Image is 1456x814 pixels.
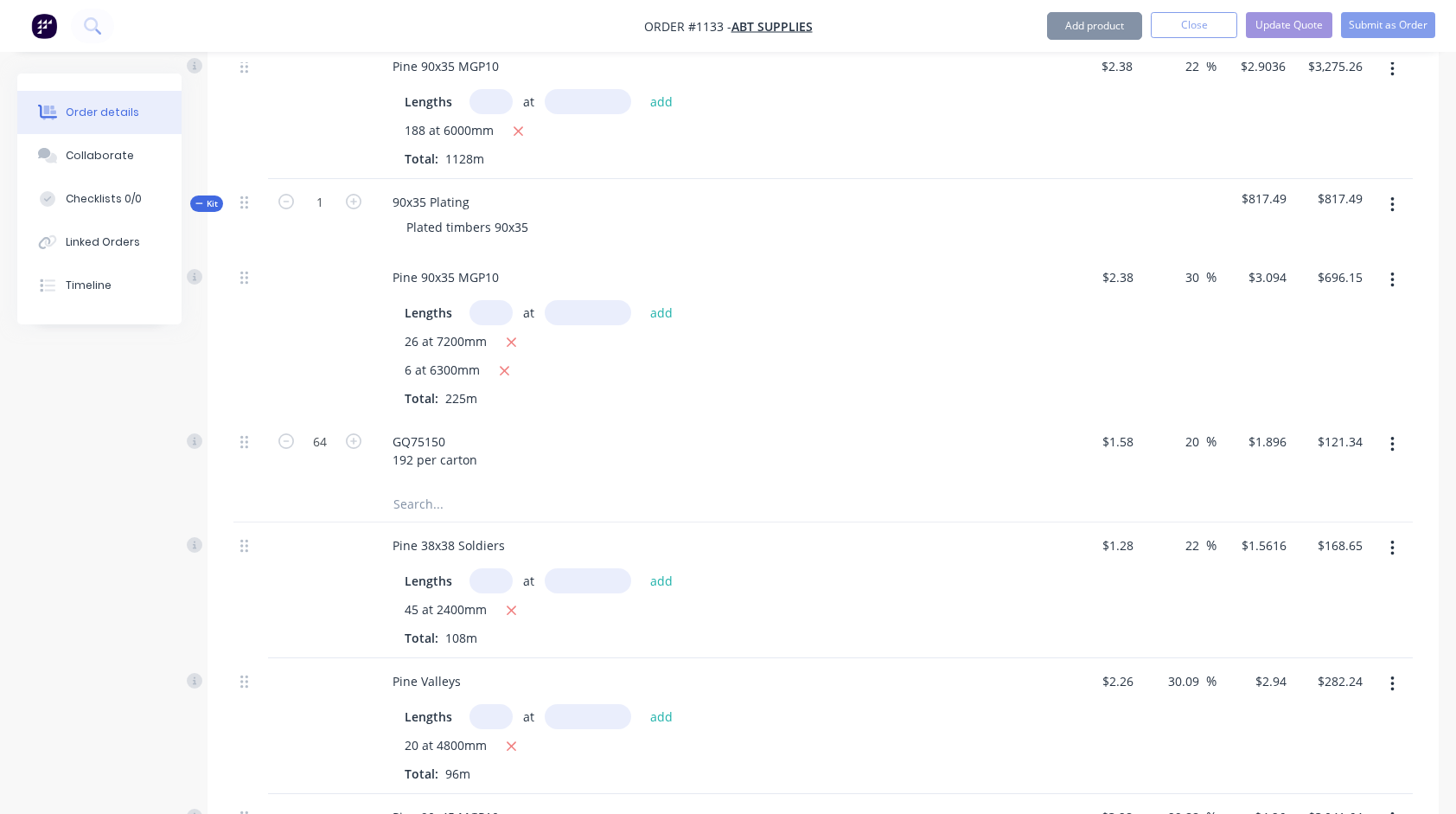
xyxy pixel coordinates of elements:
span: 45 at 2400mm [405,600,487,622]
button: Close [1151,12,1237,38]
span: % [1206,671,1217,691]
span: % [1206,56,1217,76]
span: 1128m [438,151,491,167]
div: Checklists 0/0 [66,191,142,207]
div: Pine 38x38 Soldiers [379,533,519,558]
span: 6 at 6300mm [405,361,480,382]
button: Checklists 0/0 [17,177,182,221]
a: ABT Supplies [731,18,813,35]
span: % [1206,535,1217,555]
button: add [642,300,682,324]
span: 26 at 7200mm [405,332,487,354]
div: GQ75150 192 per carton [379,429,491,472]
button: add [642,568,682,592]
span: Lengths [405,93,452,111]
span: Total: [405,151,438,167]
input: Search... [393,487,738,522]
button: Submit as Order [1341,12,1435,38]
span: Total: [405,390,438,407]
span: Lengths [405,304,452,322]
div: Timeline [66,278,112,293]
span: % [1206,432,1217,452]
span: 188 at 6000mm [405,121,494,143]
button: Add product [1047,12,1142,40]
span: at [523,93,534,111]
button: add [642,704,682,727]
span: 96m [438,766,477,782]
div: Order details [66,105,139,120]
button: Collaborate [17,134,182,177]
button: Linked Orders [17,221,182,264]
button: add [642,89,682,112]
span: at [523,708,534,726]
span: Lengths [405,708,452,726]
span: Total: [405,630,438,646]
div: Plated timbers 90x35 [393,215,542,240]
div: Kit [190,195,223,212]
button: Order details [17,91,182,134]
span: at [523,572,534,590]
button: Timeline [17,264,182,307]
div: Pine 90x35 MGP10 [379,54,513,79]
img: Factory [31,13,57,39]
div: Collaborate [66,148,134,163]
div: 90x35 Plating [379,189,483,215]
span: Kit [195,197,218,210]
span: $817.49 [1300,189,1363,208]
div: Linked Orders [66,234,140,250]
div: Pine Valleys [379,669,475,694]
span: at [523,304,534,322]
span: $817.49 [1223,189,1287,208]
span: Lengths [405,572,452,590]
span: 225m [438,390,484,407]
span: 108m [438,630,484,646]
span: 20 at 4800mm [405,736,487,758]
span: % [1206,267,1217,287]
span: Order #1133 - [644,18,731,35]
span: Total: [405,766,438,782]
div: Pine 90x35 MGP10 [379,265,513,290]
button: Update Quote [1246,12,1332,38]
